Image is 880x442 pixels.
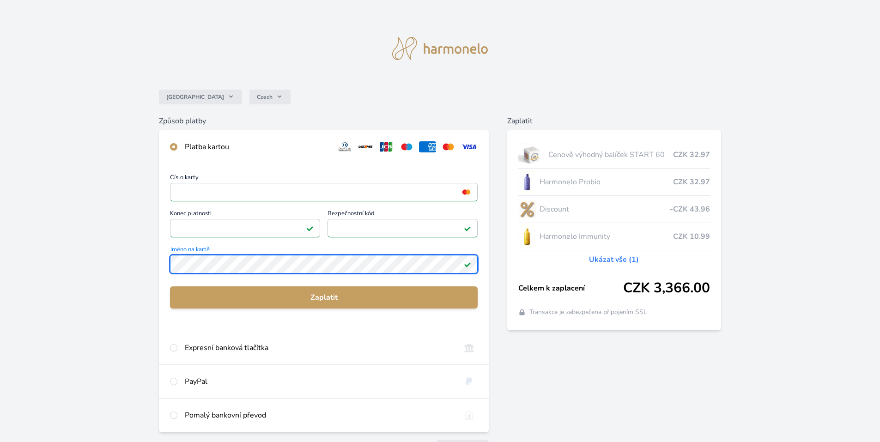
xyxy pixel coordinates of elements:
span: Konec platnosti [170,211,320,219]
span: [GEOGRAPHIC_DATA] [166,93,224,101]
span: CZK 32.97 [673,149,710,160]
span: Bezpečnostní kód [328,211,478,219]
img: start.jpg [518,143,545,166]
span: Celkem k zaplacení [518,283,623,294]
img: amex.svg [419,141,436,152]
img: IMMUNITY_se_stinem_x-lo.jpg [518,225,536,248]
img: bankTransfer_IBAN.svg [461,410,478,421]
div: Expresní banková tlačítka [185,342,453,353]
span: Discount [540,204,670,215]
img: onlineBanking_CZ.svg [461,342,478,353]
iframe: Iframe pro bezpečnostní kód [332,222,473,235]
div: Pomalý bankovní převod [185,410,453,421]
span: Harmonelo Probio [540,176,673,188]
input: Jméno na kartěPlatné pole [170,255,478,273]
span: Harmonelo Immunity [540,231,673,242]
img: Platné pole [306,224,314,232]
img: Platné pole [464,224,471,232]
div: Platba kartou [185,141,329,152]
span: Zaplatit [177,292,470,303]
img: jcb.svg [378,141,395,152]
iframe: Iframe pro číslo karty [174,186,473,199]
img: maestro.svg [398,141,415,152]
span: Czech [257,93,273,101]
button: Zaplatit [170,286,478,309]
span: CZK 10.99 [673,231,710,242]
img: CLEAN_PROBIO_se_stinem_x-lo.jpg [518,170,536,194]
span: Transakce je zabezpečena připojením SSL [529,308,647,317]
img: mc.svg [440,141,457,152]
img: Platné pole [464,260,471,268]
img: discover.svg [357,141,374,152]
span: -CZK 43.96 [670,204,710,215]
h6: Způsob platby [159,115,489,127]
img: mc [460,188,473,196]
iframe: Iframe pro datum vypršení platnosti [174,222,316,235]
h6: Zaplatit [507,115,721,127]
button: Czech [249,90,291,104]
span: CZK 32.97 [673,176,710,188]
img: diners.svg [336,141,353,152]
button: [GEOGRAPHIC_DATA] [159,90,242,104]
img: paypal.svg [461,376,478,387]
img: discount-lo.png [518,198,536,221]
a: Ukázat vše (1) [589,254,639,265]
span: CZK 3,366.00 [623,280,710,297]
img: visa.svg [461,141,478,152]
div: PayPal [185,376,453,387]
span: Číslo karty [170,175,478,183]
span: Cenově výhodný balíček START 60 [548,149,673,160]
span: Jméno na kartě [170,247,478,255]
img: logo.svg [392,37,488,60]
